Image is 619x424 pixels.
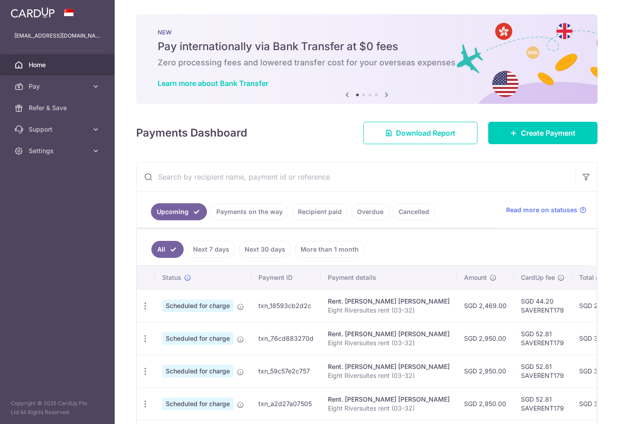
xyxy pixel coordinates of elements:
[211,203,288,220] a: Payments on the way
[158,39,576,54] h5: Pay internationally via Bank Transfer at $0 fees
[295,241,365,258] a: More than 1 month
[151,241,184,258] a: All
[162,300,233,312] span: Scheduled for charge
[292,203,348,220] a: Recipient paid
[488,122,598,144] a: Create Payment
[136,14,598,104] img: Bank transfer banner
[162,365,233,377] span: Scheduled for charge
[328,371,450,380] p: Eight Riversuites rent (03-32)
[328,338,450,347] p: Eight Riversuites rent (03-32)
[457,355,514,387] td: SGD 2,950.00
[514,355,572,387] td: SGD 52.81 SAVERENT179
[14,31,100,40] p: [EMAIL_ADDRESS][DOMAIN_NAME]
[514,322,572,355] td: SGD 52.81 SAVERENT179
[514,387,572,420] td: SGD 52.81 SAVERENT179
[328,362,450,371] div: Rent. [PERSON_NAME] [PERSON_NAME]
[396,128,456,138] span: Download Report
[328,330,450,338] div: Rent. [PERSON_NAME] [PERSON_NAME]
[251,355,321,387] td: txn_59c57e2c757
[328,404,450,413] p: Eight Riversuites rent (03-32)
[464,273,487,282] span: Amount
[506,206,586,214] a: Read more on statuses
[457,387,514,420] td: SGD 2,950.00
[162,273,181,282] span: Status
[29,146,88,155] span: Settings
[251,289,321,322] td: txn_18593cb2d2c
[328,395,450,404] div: Rent. [PERSON_NAME] [PERSON_NAME]
[11,7,55,18] img: CardUp
[187,241,235,258] a: Next 7 days
[29,60,88,69] span: Home
[321,266,457,289] th: Payment details
[457,322,514,355] td: SGD 2,950.00
[506,206,577,214] span: Read more on statuses
[158,29,576,36] p: NEW
[521,273,555,282] span: CardUp fee
[393,203,435,220] a: Cancelled
[251,322,321,355] td: txn_76cd883270d
[521,128,576,138] span: Create Payment
[29,82,88,91] span: Pay
[457,289,514,322] td: SGD 2,469.00
[151,203,207,220] a: Upcoming
[251,387,321,420] td: txn_a2d27a07505
[239,241,291,258] a: Next 30 days
[137,163,576,191] input: Search by recipient name, payment id or reference
[29,125,88,134] span: Support
[351,203,389,220] a: Overdue
[579,273,609,282] span: Total amt.
[251,266,321,289] th: Payment ID
[328,306,450,315] p: Eight Riversuites rent (03-32)
[158,79,268,88] a: Learn more about Bank Transfer
[136,125,247,141] h4: Payments Dashboard
[363,122,477,144] a: Download Report
[162,398,233,410] span: Scheduled for charge
[162,332,233,345] span: Scheduled for charge
[514,289,572,322] td: SGD 44.20 SAVERENT179
[158,57,576,68] h6: Zero processing fees and lowered transfer cost for your overseas expenses
[29,103,88,112] span: Refer & Save
[328,297,450,306] div: Rent. [PERSON_NAME] [PERSON_NAME]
